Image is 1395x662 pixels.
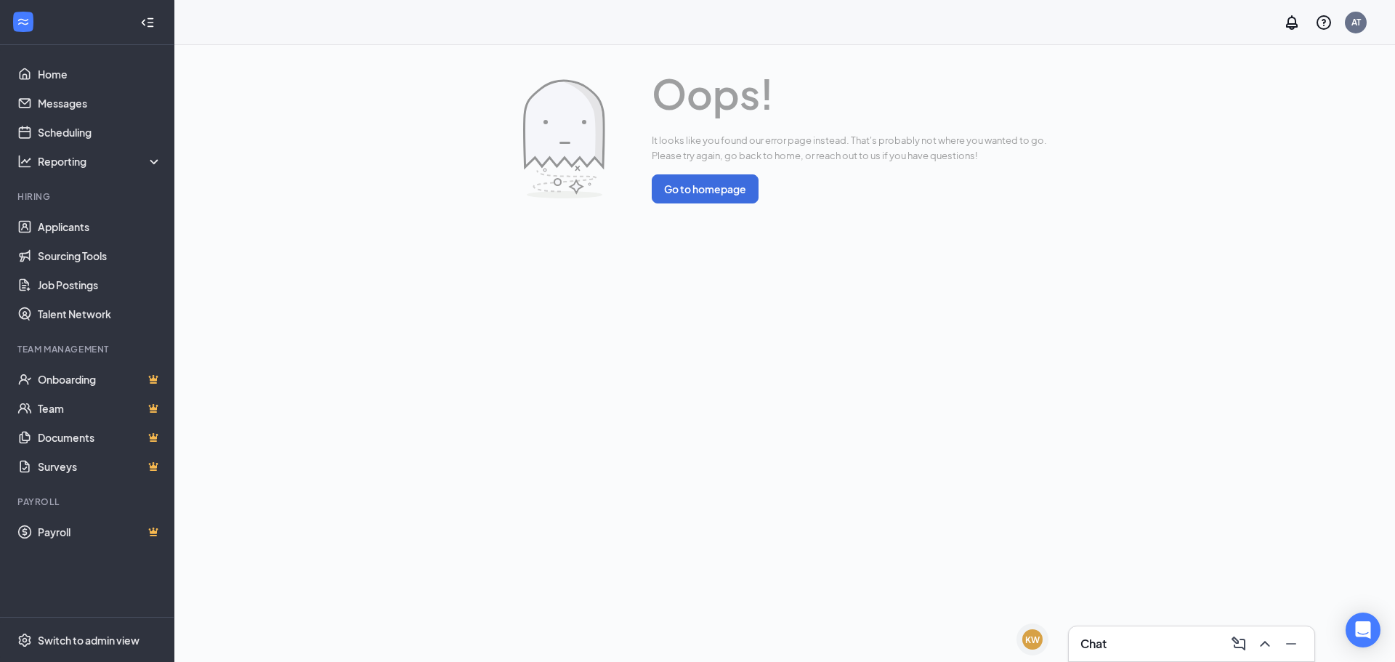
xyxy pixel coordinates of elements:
[652,133,1047,163] span: It looks like you found our error page instead. That's probably not where you wanted to go. Pleas...
[1230,635,1248,653] svg: ComposeMessage
[1253,632,1277,655] button: ChevronUp
[652,174,759,203] button: Go to homepage
[17,154,32,169] svg: Analysis
[1256,635,1274,653] svg: ChevronUp
[17,343,159,355] div: Team Management
[38,633,139,647] div: Switch to admin view
[38,241,162,270] a: Sourcing Tools
[38,365,162,394] a: OnboardingCrown
[1227,632,1250,655] button: ComposeMessage
[38,394,162,423] a: TeamCrown
[16,15,31,29] svg: WorkstreamLogo
[38,270,162,299] a: Job Postings
[1283,14,1301,31] svg: Notifications
[1315,14,1333,31] svg: QuestionInfo
[38,118,162,147] a: Scheduling
[38,212,162,241] a: Applicants
[38,89,162,118] a: Messages
[523,79,605,198] img: Error
[38,423,162,452] a: DocumentsCrown
[652,62,1047,125] span: Oops!
[1025,634,1040,646] div: KW
[1346,613,1380,647] div: Open Intercom Messenger
[38,517,162,546] a: PayrollCrown
[140,15,155,30] svg: Collapse
[38,452,162,481] a: SurveysCrown
[1279,632,1303,655] button: Minimize
[1351,16,1361,28] div: AT
[1282,635,1300,653] svg: Minimize
[17,633,32,647] svg: Settings
[17,496,159,508] div: Payroll
[38,299,162,328] a: Talent Network
[38,60,162,89] a: Home
[38,154,163,169] div: Reporting
[1080,636,1107,652] h3: Chat
[17,190,159,203] div: Hiring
